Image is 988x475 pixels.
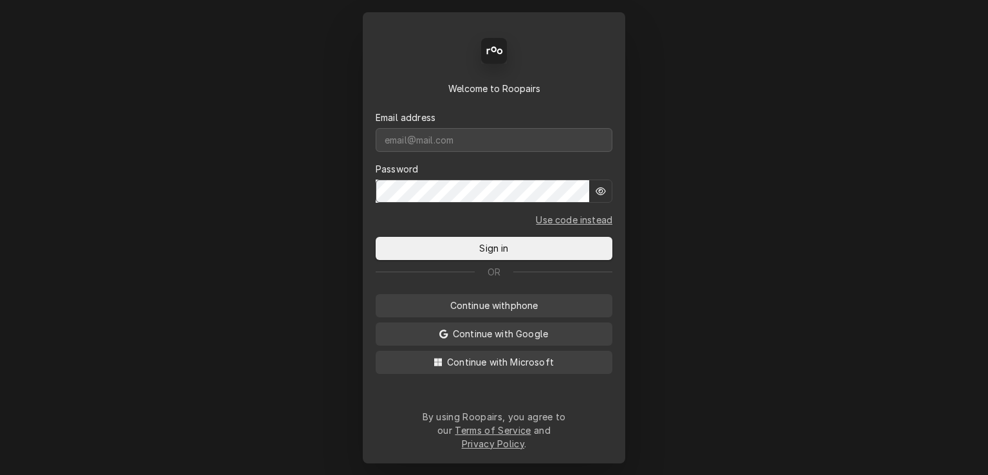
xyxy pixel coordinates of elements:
div: Welcome to Roopairs [376,82,612,95]
label: Email address [376,111,435,124]
a: Privacy Policy [462,438,524,449]
button: Sign in [376,237,612,260]
div: Or [376,265,612,279]
button: Continue withphone [376,294,612,317]
a: Terms of Service [455,425,531,436]
span: Continue with Google [450,327,551,340]
div: By using Roopairs, you agree to our and . [422,410,566,451]
label: Password [376,162,418,176]
input: email@mail.com [376,128,612,152]
button: Continue with Google [376,322,612,346]
span: Continue with Microsoft [444,355,556,369]
span: Continue with phone [448,299,541,312]
span: Sign in [477,241,511,255]
a: Go to Email and code form [536,213,612,227]
button: Continue with Microsoft [376,351,612,374]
